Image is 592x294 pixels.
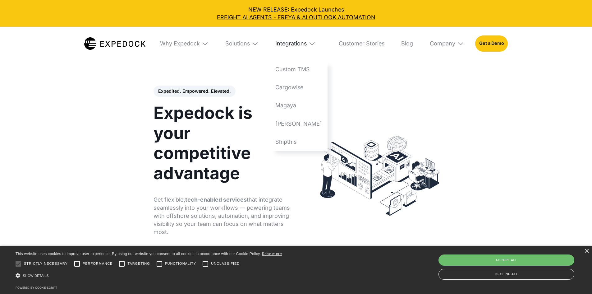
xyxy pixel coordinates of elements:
[396,27,419,60] a: Blog
[270,78,328,96] a: Cargowise
[270,27,328,60] div: Integrations
[275,40,307,47] div: Integrations
[333,27,390,60] a: Customer Stories
[438,269,574,280] div: Decline all
[270,115,328,133] a: [PERSON_NAME]
[270,133,328,151] a: Shipthis
[154,196,291,236] p: Get flexible, that integrate seamlessly into your workflows — powering teams with offshore soluti...
[185,196,247,203] strong: tech-enabled services
[424,27,470,60] div: Company
[430,40,455,47] div: Company
[270,96,328,114] a: Magaya
[6,6,586,21] div: NEW RELEASE: Expedock Launches
[225,40,250,47] div: Solutions
[262,251,282,256] a: Read more
[83,261,113,266] span: Performance
[270,60,328,78] a: Custom TMS
[165,261,196,266] span: Functionality
[127,261,150,266] span: Targeting
[160,40,200,47] div: Why Expedock
[475,35,508,52] a: Get a Demo
[154,103,291,183] h1: Expedock is your competitive advantage
[154,27,214,60] div: Why Expedock
[6,13,586,21] a: FREIGHT AI AGENTS - FREYA & AI OUTLOOK AUTOMATION
[24,261,68,266] span: Strictly necessary
[270,60,328,151] nav: Integrations
[23,274,49,278] span: Show details
[16,286,57,289] a: Powered by cookie-script
[16,271,282,281] div: Show details
[561,264,592,294] iframe: Chat Widget
[211,261,240,266] span: Unclassified
[220,27,264,60] div: Solutions
[584,249,589,254] div: Close
[16,252,261,256] span: This website uses cookies to improve user experience. By using our website you consent to all coo...
[438,254,574,266] div: Accept all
